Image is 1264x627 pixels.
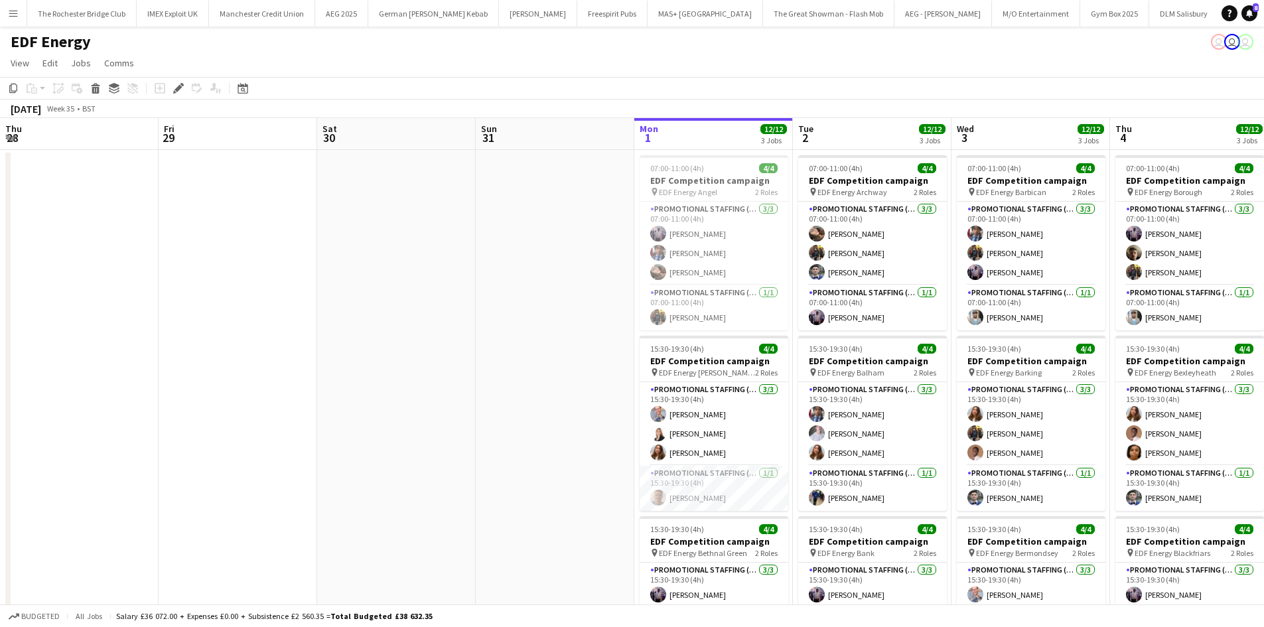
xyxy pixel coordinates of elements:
app-card-role: Promotional Staffing (Team Leader)1/107:00-11:00 (4h)[PERSON_NAME] [957,285,1105,330]
h3: EDF Competition campaign [798,535,947,547]
app-user-avatar: Ellie Allen [1224,34,1240,50]
span: Comms [104,57,134,69]
app-job-card: 07:00-11:00 (4h)4/4EDF Competition campaign EDF Energy Angel2 RolesPromotional Staffing (Flyering... [640,155,788,330]
button: [PERSON_NAME] [499,1,577,27]
span: 2 Roles [1231,548,1253,558]
span: 4/4 [918,344,936,354]
span: 2 [796,130,813,145]
div: 15:30-19:30 (4h)4/4EDF Competition campaign EDF Energy Balham2 RolesPromotional Staffing (Flyerin... [798,336,947,511]
span: 8 [1253,3,1259,12]
h3: EDF Competition campaign [640,535,788,547]
span: 4/4 [759,163,778,173]
app-job-card: 07:00-11:00 (4h)4/4EDF Competition campaign EDF Energy Archway2 RolesPromotional Staffing (Flyeri... [798,155,947,330]
app-job-card: 15:30-19:30 (4h)4/4EDF Competition campaign EDF Energy Barking2 RolesPromotional Staffing (Flyeri... [957,336,1105,511]
span: 15:30-19:30 (4h) [1126,344,1180,354]
span: Budgeted [21,612,60,621]
span: 15:30-19:30 (4h) [650,524,704,534]
span: EDF Energy Bexleyheath [1135,368,1216,378]
h3: EDF Competition campaign [640,355,788,367]
span: 07:00-11:00 (4h) [1126,163,1180,173]
app-card-role: Promotional Staffing (Flyering Staff)3/315:30-19:30 (4h)[PERSON_NAME][PERSON_NAME][PERSON_NAME] [957,382,1105,466]
h3: EDF Competition campaign [957,355,1105,367]
button: Freespirit Pubs [577,1,648,27]
span: 15:30-19:30 (4h) [809,344,863,354]
span: 31 [479,130,497,145]
span: 2 Roles [1072,187,1095,197]
app-card-role: Promotional Staffing (Team Leader)1/115:30-19:30 (4h)[PERSON_NAME] [798,466,947,511]
div: 15:30-19:30 (4h)4/4EDF Competition campaign EDF Energy Bexleyheath2 RolesPromotional Staffing (Fl... [1115,336,1264,511]
span: 2 Roles [755,368,778,378]
span: 2 Roles [755,187,778,197]
div: Salary £36 072.00 + Expenses £0.00 + Subsistence £2 560.35 = [116,611,433,621]
span: 12/12 [919,124,946,134]
button: German [PERSON_NAME] Kebab [368,1,499,27]
span: 3 [955,130,974,145]
span: 4/4 [1076,163,1095,173]
span: 2 Roles [1231,368,1253,378]
span: Thu [5,123,22,135]
app-card-role: Promotional Staffing (Flyering Staff)3/307:00-11:00 (4h)[PERSON_NAME][PERSON_NAME][PERSON_NAME] [640,202,788,285]
span: 30 [320,130,337,145]
span: 15:30-19:30 (4h) [809,524,863,534]
span: 15:30-19:30 (4h) [967,344,1021,354]
span: EDF Energy Bank [817,548,875,558]
span: 4/4 [1235,344,1253,354]
span: EDF Energy Archway [817,187,887,197]
span: 2 Roles [1231,187,1253,197]
button: Manchester Credit Union [209,1,315,27]
app-card-role: Promotional Staffing (Team Leader)1/107:00-11:00 (4h)[PERSON_NAME] [640,285,788,330]
span: EDF Energy Borough [1135,187,1202,197]
span: Mon [640,123,658,135]
h3: EDF Competition campaign [798,174,947,186]
a: Comms [99,54,139,72]
app-card-role: Promotional Staffing (Flyering Staff)3/315:30-19:30 (4h)[PERSON_NAME][PERSON_NAME][PERSON_NAME] [1115,382,1264,466]
span: EDF Energy Barbican [976,187,1046,197]
app-user-avatar: Spencer Blackwell [1237,34,1253,50]
app-user-avatar: Dorian Payne [1211,34,1227,50]
span: 4/4 [918,524,936,534]
span: 2 Roles [755,548,778,558]
span: Sun [481,123,497,135]
h3: EDF Competition campaign [957,535,1105,547]
div: [DATE] [11,102,41,115]
app-card-role: Promotional Staffing (Team Leader)1/107:00-11:00 (4h)[PERSON_NAME] [1115,285,1264,330]
div: 15:30-19:30 (4h)4/4EDF Competition campaign EDF Energy [PERSON_NAME][GEOGRAPHIC_DATA]2 RolesPromo... [640,336,788,511]
a: View [5,54,35,72]
span: 07:00-11:00 (4h) [967,163,1021,173]
span: 2 Roles [1072,548,1095,558]
h3: EDF Competition campaign [1115,355,1264,367]
span: 4/4 [1235,524,1253,534]
button: MAS+ [GEOGRAPHIC_DATA] [648,1,763,27]
span: 07:00-11:00 (4h) [650,163,704,173]
app-card-role: Promotional Staffing (Flyering Staff)3/307:00-11:00 (4h)[PERSON_NAME][PERSON_NAME][PERSON_NAME] [798,202,947,285]
span: 12/12 [1236,124,1263,134]
app-job-card: 07:00-11:00 (4h)4/4EDF Competition campaign EDF Energy Barbican2 RolesPromotional Staffing (Flyer... [957,155,1105,330]
a: Jobs [66,54,96,72]
span: Wed [957,123,974,135]
h1: EDF Energy [11,32,91,52]
span: 2 Roles [1072,368,1095,378]
button: The Rochester Bridge Club [27,1,137,27]
span: 15:30-19:30 (4h) [967,524,1021,534]
h3: EDF Competition campaign [640,174,788,186]
span: EDF Energy Angel [659,187,717,197]
button: IMEX Exploit UK [137,1,209,27]
div: 3 Jobs [1237,135,1262,145]
button: The Great Showman - Flash Mob [763,1,894,27]
button: DLM Salisbury [1149,1,1219,27]
button: Gym Box 2025 [1080,1,1149,27]
span: EDF Energy Bermondsey [976,548,1058,558]
span: Jobs [71,57,91,69]
span: Total Budgeted £38 632.35 [330,611,433,621]
span: 29 [162,130,175,145]
h3: EDF Competition campaign [957,174,1105,186]
span: 4/4 [1235,163,1253,173]
button: AEG - [PERSON_NAME] [894,1,992,27]
span: Fri [164,123,175,135]
app-job-card: 07:00-11:00 (4h)4/4EDF Competition campaign EDF Energy Borough2 RolesPromotional Staffing (Flyeri... [1115,155,1264,330]
app-card-role: Promotional Staffing (Team Leader)1/115:30-19:30 (4h)[PERSON_NAME] [640,466,788,511]
span: 4/4 [759,524,778,534]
